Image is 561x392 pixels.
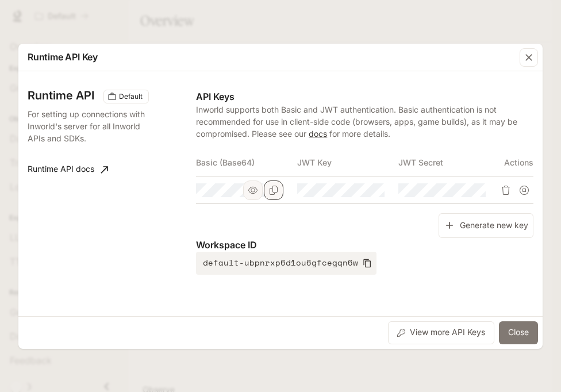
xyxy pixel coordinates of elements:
[103,90,149,103] div: These keys will apply to your current workspace only
[388,321,494,344] button: View more API Keys
[196,103,533,140] p: Inworld supports both Basic and JWT authentication. Basic authentication is not recommended for u...
[28,50,98,64] p: Runtime API Key
[23,158,113,181] a: Runtime API docs
[499,321,538,344] button: Close
[196,252,376,275] button: default-ubpnrxp6d1ou6gfcegqn6w
[264,180,283,200] button: Copy Basic (Base64)
[297,149,398,176] th: JWT Key
[499,149,533,176] th: Actions
[398,149,499,176] th: JWT Secret
[515,181,533,199] button: Suspend API key
[497,181,515,199] button: Delete API key
[439,213,533,238] button: Generate new key
[196,149,297,176] th: Basic (Base64)
[196,238,533,252] p: Workspace ID
[196,90,533,103] p: API Keys
[114,91,147,102] span: Default
[28,108,147,144] p: For setting up connections with Inworld's server for all Inworld APIs and SDKs.
[28,90,94,101] h3: Runtime API
[309,129,327,139] a: docs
